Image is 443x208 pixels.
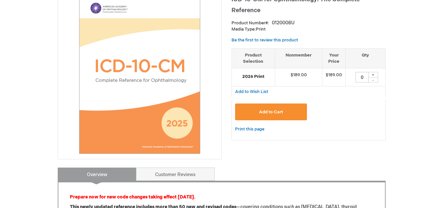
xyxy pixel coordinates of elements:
[235,74,272,80] strong: 2026 Print
[235,104,307,120] button: Add to Cart
[368,77,378,82] div: -
[232,27,256,32] strong: Media Type:
[322,68,346,86] td: $189.00
[232,48,275,68] th: Product Selection
[259,109,283,115] span: Add to Cart
[275,48,322,68] th: Nonmember
[235,125,264,133] a: Print this page
[368,72,378,78] div: +
[232,37,298,43] a: Be the first to review this product
[275,68,322,86] td: $189.00
[346,48,385,68] th: Qty
[272,20,294,26] div: 0120008U
[355,72,369,82] input: Qty
[70,194,195,200] strong: Prepare now for new code changes taking effect [DATE].
[232,20,269,26] strong: Product Number
[235,89,268,94] a: Add to Wish List
[322,48,346,68] th: Your Price
[136,168,215,181] a: Customer Reviews
[58,168,136,181] a: Overview
[232,26,386,33] p: Print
